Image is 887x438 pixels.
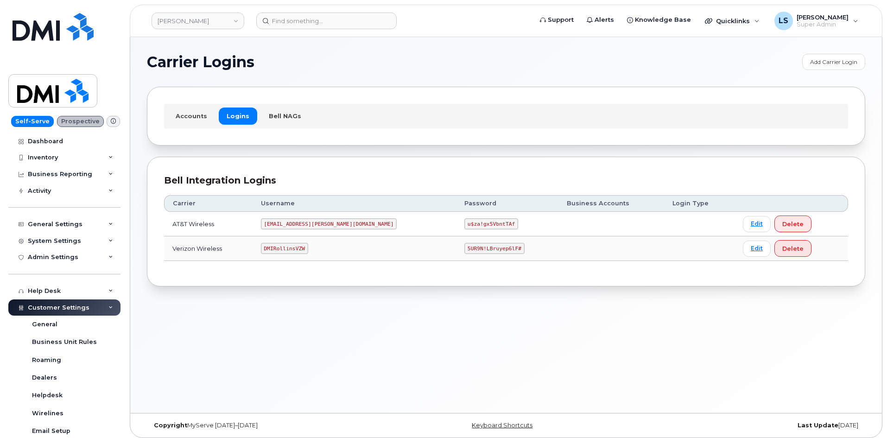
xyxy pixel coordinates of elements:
[774,216,811,232] button: Delete
[253,195,456,212] th: Username
[464,218,518,229] code: u$za!gx5VbntTAf
[219,108,257,124] a: Logins
[743,216,771,232] a: Edit
[261,108,309,124] a: Bell NAGs
[164,236,253,261] td: Verizon Wireless
[774,240,811,257] button: Delete
[558,195,664,212] th: Business Accounts
[472,422,532,429] a: Keyboard Shortcuts
[168,108,215,124] a: Accounts
[164,174,848,187] div: Bell Integration Logins
[664,195,735,212] th: Login Type
[147,422,386,429] div: MyServe [DATE]–[DATE]
[261,243,308,254] code: DMIRollinsVZW
[798,422,838,429] strong: Last Update
[782,244,804,253] span: Delete
[261,218,397,229] code: [EMAIL_ADDRESS][PERSON_NAME][DOMAIN_NAME]
[782,220,804,229] span: Delete
[164,195,253,212] th: Carrier
[164,212,253,236] td: AT&T Wireless
[802,54,865,70] a: Add Carrier Login
[147,55,254,69] span: Carrier Logins
[456,195,558,212] th: Password
[464,243,525,254] code: 5UR9N!LBruyep6lF#
[743,241,771,257] a: Edit
[626,422,865,429] div: [DATE]
[154,422,187,429] strong: Copyright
